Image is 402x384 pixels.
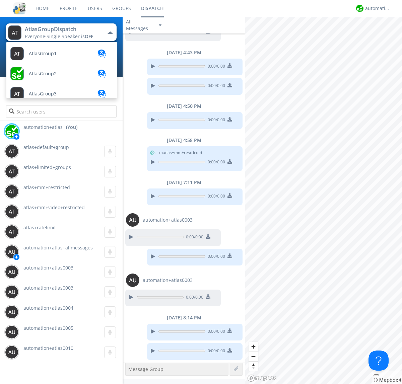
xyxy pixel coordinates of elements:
span: 0:00 / 0:00 [205,328,225,336]
span: automation+atlas0003 [143,217,193,223]
span: automation+atlas [23,124,63,131]
img: d2d01cd9b4174d08988066c6d424eccd [5,125,18,138]
span: to atlas+mm+restricted [159,150,202,156]
img: download media button [227,159,232,164]
div: [DATE] 4:43 PM [123,49,245,56]
span: Single Speaker is [47,33,93,40]
span: Zoom out [249,352,258,361]
button: AtlasGroupDispatchEveryone·Single Speaker isOFF [6,23,116,41]
span: automation+atlas0004 [23,305,73,311]
div: automation+atlas [365,5,390,12]
a: Mapbox [374,377,398,383]
img: 373638.png [5,345,18,359]
span: automation+atlas0003 [23,264,73,271]
span: 0:00 / 0:00 [205,63,225,71]
img: download media button [227,63,232,68]
img: 373638.png [5,245,18,258]
img: download media button [206,294,210,299]
img: translation-blue.svg [97,90,107,98]
span: 0:00 / 0:00 [184,234,203,241]
span: automation+atlas0003 [23,285,73,291]
span: automation+atlas0010 [23,345,73,351]
div: [DATE] 8:14 PM [123,314,245,321]
img: download media button [227,328,232,333]
img: download media button [227,253,232,258]
img: 373638.png [5,145,18,158]
span: atlas+ratelimit [23,224,56,231]
span: AtlasGroup1 [29,51,57,56]
button: Zoom out [249,352,258,361]
span: AtlasGroup3 [29,91,57,96]
button: Zoom in [249,342,258,352]
div: [DATE] 4:58 PM [123,137,245,144]
img: download media button [227,117,232,122]
span: 0:00 / 0:00 [205,117,225,124]
span: 0:00 / 0:00 [205,159,225,166]
img: 373638.png [5,305,18,319]
span: automation+atlas0003 [143,277,193,284]
img: 373638.png [5,205,18,218]
img: 373638.png [126,213,139,227]
span: atlas+mm+restricted [23,184,70,190]
img: caret-down-sm.svg [159,24,161,26]
span: atlas+mm+video+restricted [23,204,85,211]
img: 373638.png [5,265,18,279]
div: AtlasGroupDispatch [25,25,100,33]
img: translation-blue.svg [97,70,107,78]
div: [DATE] 7:11 PM [123,179,245,186]
img: download media button [206,234,210,239]
img: 373638.png [126,274,139,287]
img: 373638.png [5,285,18,299]
span: OFF [85,33,93,40]
span: 0:00 / 0:00 [205,348,225,355]
span: AtlasGroup2 [29,71,57,76]
img: d2d01cd9b4174d08988066c6d424eccd [356,5,363,12]
img: 373638.png [5,185,18,198]
button: Reset bearing to north [249,361,258,371]
span: 0:00 / 0:00 [205,253,225,261]
span: atlas+default+group [23,144,69,150]
span: 0:00 / 0:00 [184,294,203,302]
img: 373638.png [5,225,18,238]
span: automation+atlas+allmessages [23,244,93,251]
img: download media button [227,193,232,198]
input: Search users [6,105,116,118]
img: 373638.png [8,25,21,40]
a: Mapbox logo [247,374,277,382]
span: automation+atlas0005 [23,325,73,331]
img: download media button [227,83,232,87]
img: cddb5a64eb264b2086981ab96f4c1ba7 [13,2,25,14]
ul: AtlasGroupDispatchEveryone·Single Speaker isOFF [6,42,117,98]
span: 0:00 / 0:00 [205,83,225,90]
div: All Messages [126,18,153,32]
div: (You) [66,124,77,131]
img: 373638.png [5,325,18,339]
iframe: Toggle Customer Support [368,351,389,371]
img: 373638.png [5,165,18,178]
span: atlas+limited+groups [23,164,71,170]
img: translation-blue.svg [97,50,107,58]
img: download media button [227,348,232,353]
button: Toggle attribution [374,374,379,376]
div: [DATE] 4:50 PM [123,103,245,109]
span: 0:00 / 0:00 [205,193,225,201]
div: Everyone · [25,33,100,40]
